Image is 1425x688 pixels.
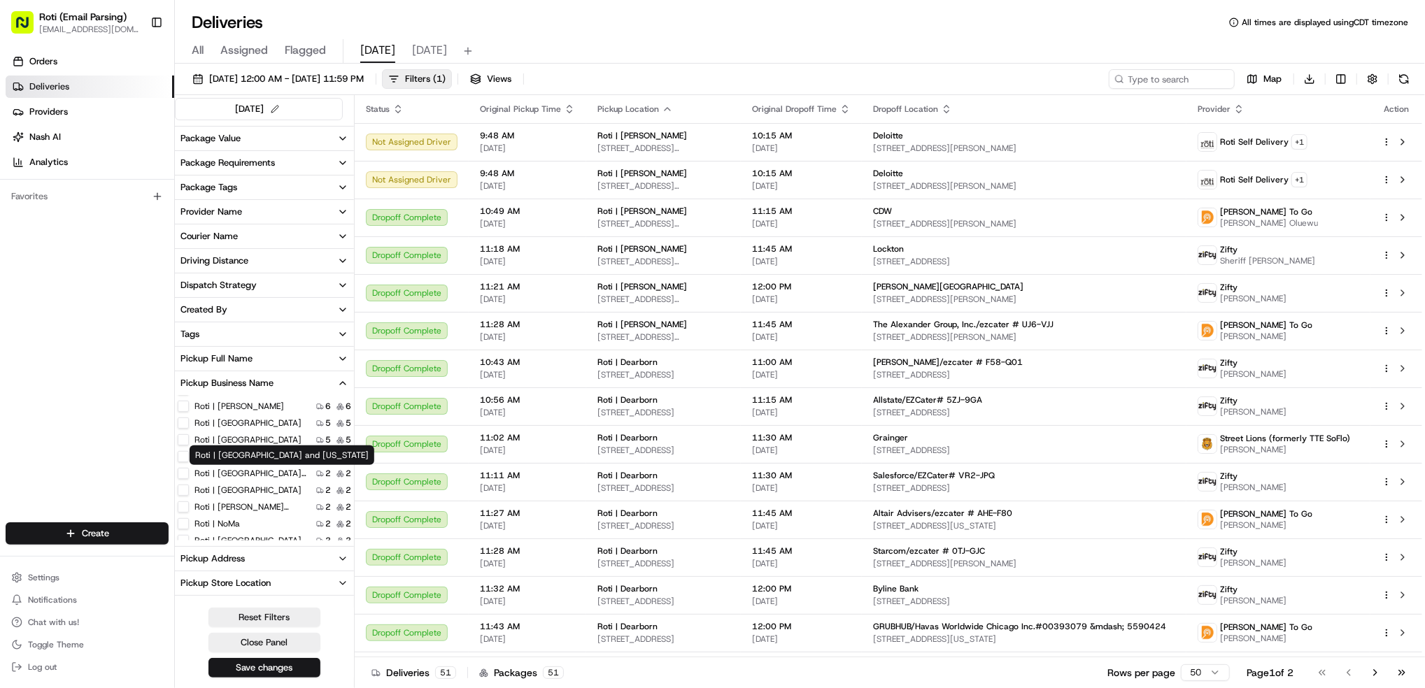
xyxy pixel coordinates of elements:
span: Starcom/ezcater # 0TJ-GJC [873,545,985,557]
span: [PERSON_NAME] [1220,633,1312,644]
div: Pickup Store Location [180,577,271,589]
a: 💻API Documentation [113,269,230,294]
span: [STREET_ADDRESS][PERSON_NAME] [597,143,730,154]
span: [PERSON_NAME] Oluewu [1220,217,1318,229]
span: Flagged [285,42,326,59]
span: [DATE] [480,256,575,267]
button: See all [217,179,255,196]
div: Package Tags [180,181,237,194]
button: Reset Filters [208,608,320,627]
a: Nash AI [6,126,174,148]
span: [STREET_ADDRESS][PERSON_NAME] [873,331,1175,343]
span: 2 [325,485,331,496]
span: [STREET_ADDRESS] [873,256,1175,267]
div: We're available if you need us! [63,148,192,159]
span: [DATE] [360,42,395,59]
span: [DATE] [480,143,575,154]
a: Orders [6,50,174,73]
span: [STREET_ADDRESS][PERSON_NAME] [597,180,730,192]
span: [STREET_ADDRESS] [597,369,730,380]
span: [DATE] [752,482,851,494]
span: Zifty [1220,584,1238,595]
span: Lockton [873,243,904,255]
div: Pickup Full Name [180,352,253,365]
span: [DATE] [752,256,851,267]
span: Nash AI [29,131,61,143]
span: [EMAIL_ADDRESS][DOMAIN_NAME] [39,24,139,35]
label: Roti | [GEOGRAPHIC_DATA] [194,535,302,546]
button: Close Panel [208,633,320,652]
div: Roti | [GEOGRAPHIC_DATA] and [US_STATE] [190,445,374,465]
img: profile_roti_self_delivery.png [1198,133,1217,151]
span: Roti | [PERSON_NAME] [597,281,687,292]
div: Provider Name [180,206,242,218]
span: 2 [346,501,351,513]
span: 11:43 AM [480,621,575,632]
span: [DATE] [752,558,851,569]
button: Chat with us! [6,612,169,632]
img: zifty-logo-trans-sq.png [1198,473,1217,491]
span: Roti | Dearborn [597,545,658,557]
span: [STREET_ADDRESS] [597,407,730,418]
button: [DATE] 12:00 AM - [DATE] 11:59 PM [186,69,370,89]
div: 51 [435,666,456,679]
a: 📗Knowledge Base [8,269,113,294]
span: 11:18 AM [480,243,575,255]
img: 9188753566659_6852d8bf1fb38e338040_72.png [29,134,55,159]
span: Roti | Dearborn [597,583,658,594]
span: [DATE] [752,520,851,531]
span: Zifty [1220,282,1238,293]
span: 11:45 AM [752,508,851,519]
p: Rows per page [1107,666,1175,680]
span: 2 [346,535,351,546]
span: All [192,42,204,59]
span: 2 [325,501,331,513]
span: 10:49 AM [480,206,575,217]
button: Package Requirements [175,151,354,175]
span: [DATE] 12:00 AM - [DATE] 11:59 PM [209,73,364,85]
span: Sheriff [PERSON_NAME] [1220,255,1315,266]
span: [PERSON_NAME] [1220,519,1312,531]
div: Package Requirements [180,157,275,169]
img: profile_roti_self_delivery.png [1198,171,1217,189]
span: 11:30 AM [752,432,851,443]
img: zifty-logo-trans-sq.png [1198,548,1217,566]
span: 10:43 AM [480,357,575,368]
span: [PERSON_NAME][GEOGRAPHIC_DATA] [873,281,1023,292]
span: Original Dropoff Time [752,103,837,115]
span: Grainger [873,432,908,443]
img: zifty-logo-trans-sq.png [1198,397,1217,415]
button: Roti (Email Parsing) [39,10,127,24]
span: Roti Self Delivery [1220,174,1289,185]
span: Original Pickup Time [480,103,561,115]
div: Deliveries [371,666,456,680]
span: Roti | [PERSON_NAME] [597,319,687,330]
span: • [116,217,121,228]
span: 10:15 AM [752,130,851,141]
span: [STREET_ADDRESS] [597,633,730,645]
button: Created By [175,298,354,322]
span: Knowledge Base [28,275,107,289]
span: [DATE] [480,445,575,456]
span: 11:28 AM [480,545,575,557]
div: 51 [543,666,564,679]
span: [DATE] [480,218,575,229]
span: [DATE] [752,596,851,607]
span: Altair Advisers/ezcater # AHE-F80 [873,508,1012,519]
img: ddtg_logo_v2.png [1198,624,1217,642]
span: ( 1 ) [433,73,446,85]
button: Pickup Business Name [175,371,354,395]
span: [STREET_ADDRESS] [873,482,1175,494]
div: Pickup Business Name [180,377,274,389]
span: [STREET_ADDRESS][PERSON_NAME] [873,180,1175,192]
span: [STREET_ADDRESS] [873,445,1175,456]
button: +1 [1291,172,1307,187]
button: Courier Name [175,224,354,248]
div: Start new chat [63,134,229,148]
span: [STREET_ADDRESS] [597,520,730,531]
span: Toggle Theme [28,639,84,650]
span: [DATE] [752,633,851,645]
span: 11:11 AM [480,470,575,481]
span: Byline Bank [873,583,919,594]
